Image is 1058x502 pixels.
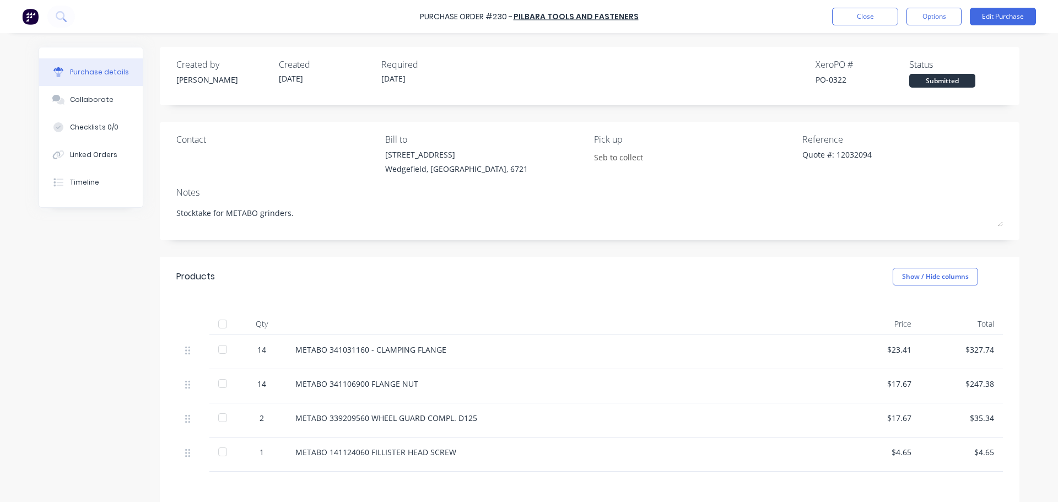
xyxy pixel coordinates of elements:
[176,74,270,85] div: [PERSON_NAME]
[385,149,528,160] div: [STREET_ADDRESS]
[929,412,994,424] div: $35.34
[39,58,143,86] button: Purchase details
[970,8,1036,25] button: Edit Purchase
[39,141,143,169] button: Linked Orders
[909,58,1003,71] div: Status
[929,378,994,390] div: $247.38
[385,163,528,175] div: Wedgefield, [GEOGRAPHIC_DATA], 6721
[381,58,475,71] div: Required
[246,412,278,424] div: 2
[70,150,117,160] div: Linked Orders
[70,67,129,77] div: Purchase details
[594,149,694,165] input: Enter notes...
[816,58,909,71] div: Xero PO #
[70,122,118,132] div: Checklists 0/0
[295,412,829,424] div: METABO 339209560 WHEEL GUARD COMPL. D125
[420,11,512,23] div: Purchase Order #230 -
[176,270,215,283] div: Products
[846,344,911,355] div: $23.41
[70,177,99,187] div: Timeline
[176,133,377,146] div: Contact
[295,378,829,390] div: METABO 341106900 FLANGE NUT
[514,11,639,22] a: Pilbara Tools and Fasteners
[929,344,994,355] div: $327.74
[802,133,1003,146] div: Reference
[920,313,1003,335] div: Total
[846,378,911,390] div: $17.67
[909,74,975,88] div: Submitted
[39,169,143,196] button: Timeline
[70,95,114,105] div: Collaborate
[246,446,278,458] div: 1
[295,446,829,458] div: METABO 141124060 FILLISTER HEAD SCREW
[846,412,911,424] div: $17.67
[816,74,909,85] div: PO-0322
[246,378,278,390] div: 14
[279,58,373,71] div: Created
[802,149,940,174] textarea: Quote #: 12032094
[832,8,898,25] button: Close
[929,446,994,458] div: $4.65
[838,313,920,335] div: Price
[594,133,795,146] div: Pick up
[295,344,829,355] div: METABO 341031160 - CLAMPING FLANGE
[846,446,911,458] div: $4.65
[176,202,1003,226] textarea: Stocktake for METABO grinders.
[906,8,962,25] button: Options
[893,268,978,285] button: Show / Hide columns
[176,186,1003,199] div: Notes
[176,58,270,71] div: Created by
[22,8,39,25] img: Factory
[39,114,143,141] button: Checklists 0/0
[246,344,278,355] div: 14
[385,133,586,146] div: Bill to
[39,86,143,114] button: Collaborate
[237,313,287,335] div: Qty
